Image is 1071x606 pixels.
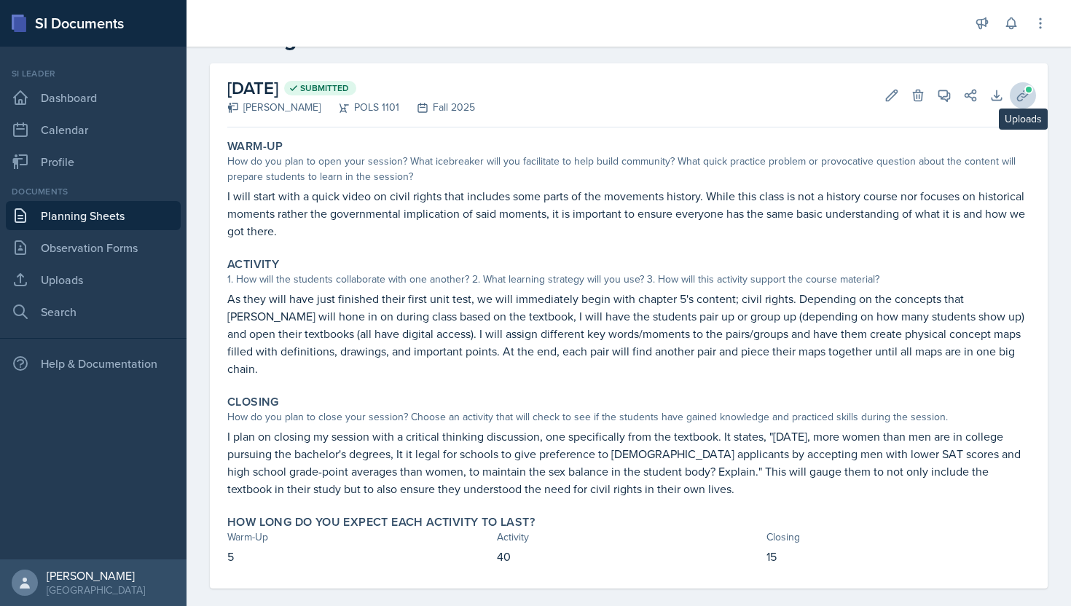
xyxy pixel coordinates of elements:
div: Help & Documentation [6,349,181,378]
label: Warm-Up [227,139,283,154]
a: Observation Forms [6,233,181,262]
p: I will start with a quick video on civil rights that includes some parts of the movements history... [227,187,1030,240]
div: Warm-Up [227,530,491,545]
a: Calendar [6,115,181,144]
div: [GEOGRAPHIC_DATA] [47,583,145,597]
p: 40 [497,548,761,565]
div: Activity [497,530,761,545]
label: Closing [227,395,279,409]
label: Activity [227,257,279,272]
div: Si leader [6,67,181,80]
div: Documents [6,185,181,198]
div: How do you plan to close your session? Choose an activity that will check to see if the students ... [227,409,1030,425]
div: Closing [766,530,1030,545]
a: Profile [6,147,181,176]
span: Submitted [300,82,349,94]
button: Uploads [1010,82,1036,109]
div: How do you plan to open your session? What icebreaker will you facilitate to help build community... [227,154,1030,184]
a: Uploads [6,265,181,294]
p: 15 [766,548,1030,565]
label: How long do you expect each activity to last? [227,515,535,530]
p: I plan on closing my session with a critical thinking discussion, one specifically from the textb... [227,428,1030,497]
div: 1. How will the students collaborate with one another? 2. What learning strategy will you use? 3.... [227,272,1030,287]
h2: [DATE] [227,75,475,101]
a: Dashboard [6,83,181,112]
div: Fall 2025 [399,100,475,115]
div: [PERSON_NAME] [47,568,145,583]
a: Search [6,297,181,326]
div: [PERSON_NAME] [227,100,321,115]
a: Planning Sheets [6,201,181,230]
h2: Planning Sheet [210,25,1048,52]
p: As they will have just finished their first unit test, we will immediately begin with chapter 5's... [227,290,1030,377]
div: POLS 1101 [321,100,399,115]
p: 5 [227,548,491,565]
